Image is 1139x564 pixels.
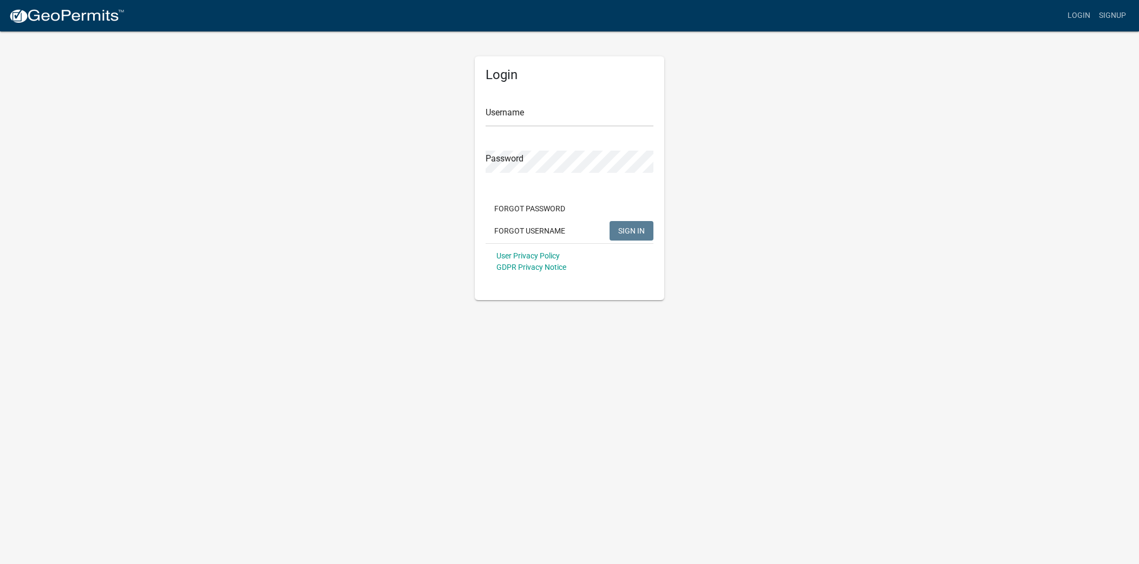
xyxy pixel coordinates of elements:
h5: Login [486,67,653,83]
button: Forgot Password [486,199,574,218]
a: Signup [1095,5,1130,26]
a: User Privacy Policy [496,251,560,260]
button: SIGN IN [610,221,653,241]
a: GDPR Privacy Notice [496,263,566,271]
a: Login [1063,5,1095,26]
span: SIGN IN [618,226,645,235]
button: Forgot Username [486,221,574,241]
